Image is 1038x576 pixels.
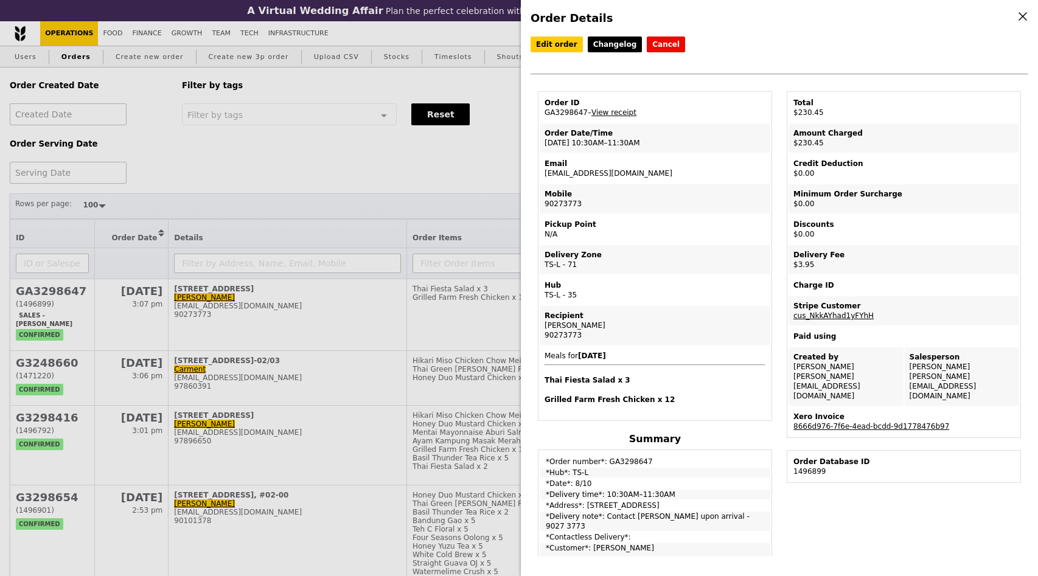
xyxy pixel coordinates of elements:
a: Edit order [531,36,583,52]
td: [DATE] 10:30AM–11:30AM [540,123,770,153]
div: Delivery Zone [545,250,765,260]
div: Xero Invoice [793,412,1014,422]
div: Order Date/Time [545,128,765,138]
div: Pickup Point [545,220,765,229]
td: $3.95 [789,245,1019,274]
a: View receipt [591,108,636,117]
td: $0.00 [789,215,1019,244]
a: cus_NkkAYhad1yFYhH [793,311,874,320]
td: [PERSON_NAME] [PERSON_NAME][EMAIL_ADDRESS][DOMAIN_NAME] [789,347,904,406]
div: Stripe Customer [793,301,1014,311]
td: *Hub*: TS-L [540,468,770,477]
td: $0.00 [789,184,1019,213]
td: [PERSON_NAME] [PERSON_NAME][EMAIL_ADDRESS][DOMAIN_NAME] [905,347,1020,406]
div: Recipient [545,311,765,321]
div: Created by [793,352,899,362]
div: Mobile [545,189,765,199]
td: *Date*: 8/10 [540,479,770,488]
td: $0.00 [789,154,1019,183]
div: Charge ID [793,280,1014,290]
div: Amount Charged [793,128,1014,138]
td: [EMAIL_ADDRESS][DOMAIN_NAME] [540,154,770,183]
td: $230.45 [789,93,1019,122]
div: Salesperson [910,352,1015,362]
td: *Contactless Delivery*: [540,532,770,542]
b: [DATE] [578,352,606,360]
td: *Delivery note*: Contact [PERSON_NAME] upon arrival - 9027 3773 [540,512,770,531]
td: GA3298647 [540,93,770,122]
td: *Order number*: GA3298647 [540,451,770,467]
div: Paid using [793,331,1014,341]
div: Email [545,159,765,168]
td: $230.45 [789,123,1019,153]
span: Order Details [531,12,613,24]
td: *Customer*: [PERSON_NAME] [540,543,770,558]
div: Minimum Order Surcharge [793,189,1014,199]
span: – [588,108,591,117]
h4: Thai Fiesta Salad x 3 [545,375,765,385]
td: N/A [540,215,770,244]
div: Order Database ID [793,457,1014,467]
td: TS-L - 71 [540,245,770,274]
h4: Grilled Farm Fresh Chicken x 12 [545,395,765,404]
td: 1496899 [789,452,1019,481]
div: Order ID [545,98,765,108]
div: Credit Deduction [793,159,1014,168]
a: Changelog [588,36,643,52]
td: 90273773 [540,184,770,213]
div: 90273773 [545,330,765,340]
h4: Summary [538,433,772,445]
div: Total [793,98,1014,108]
button: Cancel [647,36,685,52]
div: Discounts [793,220,1014,229]
td: *Delivery time*: 10:30AM–11:30AM [540,490,770,499]
span: Meals for [545,352,765,404]
a: 8666d976-7f6e-4ead-bcdd-9d1778476b97 [793,422,949,431]
div: Hub [545,280,765,290]
td: *Address*: [STREET_ADDRESS] [540,501,770,510]
td: TS-L - 35 [540,276,770,305]
div: [PERSON_NAME] [545,321,765,330]
div: Delivery Fee [793,250,1014,260]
